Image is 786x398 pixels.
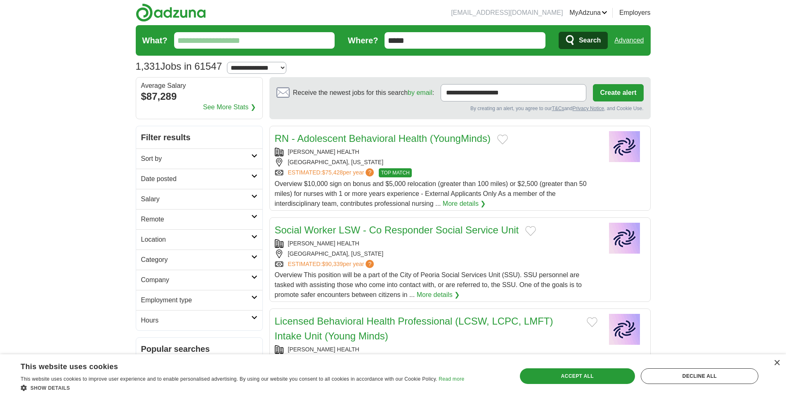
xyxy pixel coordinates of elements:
[141,194,251,204] h2: Salary
[604,131,645,162] img: Company logo
[141,275,251,285] h2: Company
[141,174,251,184] h2: Date posted
[141,295,251,305] h2: Employment type
[619,8,651,18] a: Employers
[525,226,536,236] button: Add to favorite jobs
[322,261,343,267] span: $90,339
[579,32,601,49] span: Search
[497,134,508,144] button: Add to favorite jobs
[366,260,374,268] span: ?
[275,316,553,341] a: Licensed Behavioral Health Professional (LCSW, LCPC, LMFT) Intake Unit (Young Minds)
[348,34,378,47] label: Where?
[136,61,222,72] h1: Jobs in 61547
[417,290,460,300] a: More details ❯
[604,223,645,254] img: Company logo
[136,270,262,290] a: Company
[451,8,563,18] li: [EMAIL_ADDRESS][DOMAIN_NAME]
[136,250,262,270] a: Category
[275,148,597,156] div: [PERSON_NAME] HEALTH
[593,84,643,101] button: Create alert
[408,89,432,96] a: by email
[141,235,251,245] h2: Location
[552,106,564,111] a: T&Cs
[141,214,251,224] h2: Remote
[275,180,587,207] span: Overview $10,000 sign on bonus and $5,000 relocation (greater than 100 miles) or $2,500 (greater ...
[141,316,251,325] h2: Hours
[31,385,70,391] span: Show details
[604,314,645,345] img: Company logo
[275,224,519,236] a: Social Worker LSW - Co Responder Social Service Unit
[559,32,608,49] button: Search
[21,359,444,372] div: This website uses cookies
[141,89,257,104] div: $87,289
[275,158,597,167] div: [GEOGRAPHIC_DATA], [US_STATE]
[379,168,411,177] span: TOP MATCH
[293,88,434,98] span: Receive the newest jobs for this search :
[203,102,256,112] a: See More Stats ❯
[587,317,597,327] button: Add to favorite jobs
[288,168,376,177] a: ESTIMATED:$75,428per year?
[141,154,251,164] h2: Sort by
[641,368,758,384] div: Decline all
[322,169,343,176] span: $75,428
[136,59,161,74] span: 1,331
[136,310,262,330] a: Hours
[366,168,374,177] span: ?
[614,32,644,49] a: Advanced
[141,255,251,265] h2: Category
[520,368,635,384] div: Accept all
[774,360,780,366] div: Close
[136,169,262,189] a: Date posted
[439,376,464,382] a: Read more, opens a new window
[21,384,464,392] div: Show details
[276,105,644,112] div: By creating an alert, you agree to our and , and Cookie Use.
[136,189,262,209] a: Salary
[141,343,257,355] h2: Popular searches
[21,376,437,382] span: This website uses cookies to improve user experience and to enable personalised advertising. By u...
[569,8,607,18] a: MyAdzuna
[275,271,582,298] span: Overview This position will be a part of the City of Peoria Social Services Unit (SSU). SSU perso...
[275,345,597,354] div: [PERSON_NAME] HEALTH
[288,260,376,268] a: ESTIMATED:$90,339per year?
[136,148,262,169] a: Sort by
[136,290,262,310] a: Employment type
[136,3,206,22] img: Adzuna logo
[136,126,262,148] h2: Filter results
[136,229,262,250] a: Location
[142,34,168,47] label: What?
[572,106,604,111] a: Privacy Notice
[136,209,262,229] a: Remote
[275,250,597,258] div: [GEOGRAPHIC_DATA], [US_STATE]
[141,82,257,89] div: Average Salary
[275,239,597,248] div: [PERSON_NAME] HEALTH
[275,133,491,144] a: RN - Adolescent Behavioral Health (YoungMinds)
[443,199,486,209] a: More details ❯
